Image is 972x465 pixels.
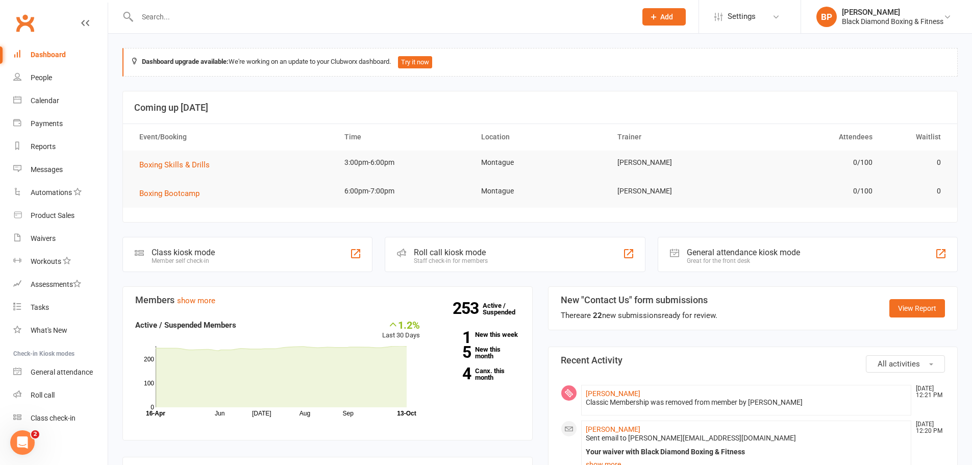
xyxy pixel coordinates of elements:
div: General attendance kiosk mode [687,248,800,257]
div: Product Sales [31,211,74,219]
div: Staff check-in for members [414,257,488,264]
th: Attendees [745,124,882,150]
strong: Active / Suspended Members [135,321,236,330]
a: Automations [13,181,108,204]
a: Roll call [13,384,108,407]
span: Sent email to [PERSON_NAME][EMAIL_ADDRESS][DOMAIN_NAME] [586,434,796,442]
span: Add [660,13,673,21]
a: Product Sales [13,204,108,227]
td: Montague [472,179,609,203]
a: Waivers [13,227,108,250]
div: Reports [31,142,56,151]
div: Class kiosk mode [152,248,215,257]
a: 5New this month [435,346,520,359]
div: Member self check-in [152,257,215,264]
div: Classic Membership was removed from member by [PERSON_NAME] [586,398,907,407]
div: We're working on an update to your Clubworx dashboard. [122,48,958,77]
a: What's New [13,319,108,342]
button: Add [642,8,686,26]
iframe: Intercom live chat [10,430,35,455]
div: People [31,74,52,82]
td: [PERSON_NAME] [608,151,745,175]
div: Automations [31,188,72,197]
th: Trainer [608,124,745,150]
a: [PERSON_NAME] [586,389,640,398]
a: show more [177,296,215,305]
button: Boxing Bootcamp [139,187,207,200]
div: Your waiver with Black Diamond Boxing & Fitness [586,448,907,456]
a: Class kiosk mode [13,407,108,430]
strong: 4 [435,366,471,381]
th: Event/Booking [130,124,335,150]
h3: Members [135,295,520,305]
div: General attendance [31,368,93,376]
a: People [13,66,108,89]
div: Roll call [31,391,55,399]
a: Reports [13,135,108,158]
span: All activities [878,359,920,369]
div: Dashboard [31,51,66,59]
th: Waitlist [882,124,950,150]
span: Settings [728,5,756,28]
td: 0/100 [745,151,882,175]
div: Black Diamond Boxing & Fitness [842,17,943,26]
div: Messages [31,165,63,174]
a: Workouts [13,250,108,273]
strong: 253 [453,301,483,316]
a: 253Active / Suspended [483,295,528,323]
td: 3:00pm-6:00pm [335,151,472,175]
div: Payments [31,119,63,128]
div: Assessments [31,280,81,288]
strong: 1 [435,330,471,345]
div: Workouts [31,257,61,265]
a: Tasks [13,296,108,319]
button: Try it now [398,56,432,68]
div: Roll call kiosk mode [414,248,488,257]
div: 1.2% [382,319,420,330]
time: [DATE] 12:21 PM [911,385,944,399]
td: 0 [882,179,950,203]
strong: 22 [593,311,602,320]
td: 0 [882,151,950,175]
input: Search... [134,10,629,24]
div: Great for the front desk [687,257,800,264]
a: Messages [13,158,108,181]
a: [PERSON_NAME] [586,425,640,433]
a: General attendance kiosk mode [13,361,108,384]
td: 0/100 [745,179,882,203]
a: View Report [889,299,945,317]
div: Last 30 Days [382,319,420,341]
strong: Dashboard upgrade available: [142,58,229,65]
div: Class check-in [31,414,76,422]
span: Boxing Skills & Drills [139,160,210,169]
div: Tasks [31,303,49,311]
div: There are new submissions ready for review. [561,309,717,322]
td: [PERSON_NAME] [608,179,745,203]
div: What's New [31,326,67,334]
div: [PERSON_NAME] [842,8,943,17]
a: Dashboard [13,43,108,66]
div: BP [816,7,837,27]
a: 4Canx. this month [435,368,520,381]
a: Calendar [13,89,108,112]
strong: 5 [435,345,471,360]
th: Location [472,124,609,150]
div: Calendar [31,96,59,105]
th: Time [335,124,472,150]
td: 6:00pm-7:00pm [335,179,472,203]
button: Boxing Skills & Drills [139,159,217,171]
td: Montague [472,151,609,175]
h3: New "Contact Us" form submissions [561,295,717,305]
span: 2 [31,430,39,438]
div: Waivers [31,234,56,242]
time: [DATE] 12:20 PM [911,421,944,434]
a: 1New this week [435,331,520,338]
button: All activities [866,355,945,373]
a: Assessments [13,273,108,296]
a: Payments [13,112,108,135]
a: Clubworx [12,10,38,36]
h3: Recent Activity [561,355,945,365]
span: Boxing Bootcamp [139,189,200,198]
h3: Coming up [DATE] [134,103,946,113]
